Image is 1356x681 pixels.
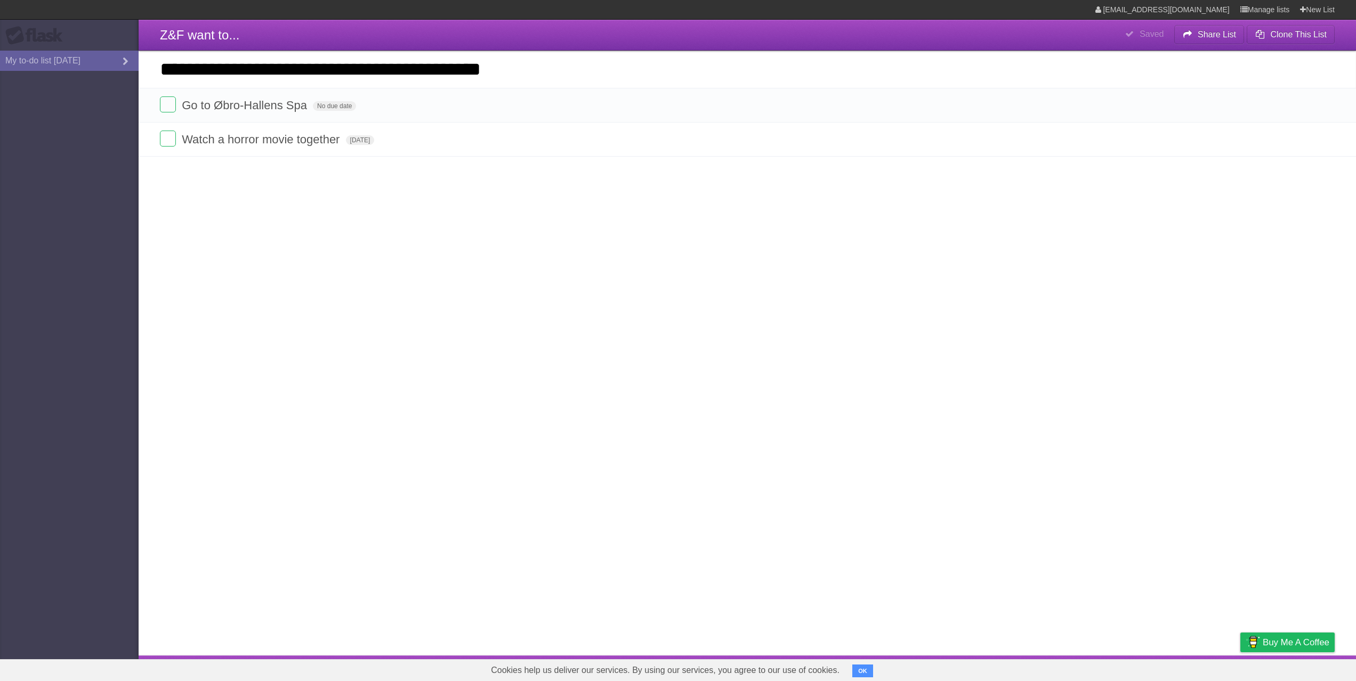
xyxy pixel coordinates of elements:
a: Suggest a feature [1268,658,1335,678]
button: Share List [1174,25,1245,44]
b: Clone This List [1270,30,1327,39]
span: Z&F want to... [160,28,239,42]
span: No due date [313,101,356,111]
span: [DATE] [346,135,375,145]
span: Cookies help us deliver our services. By using our services, you agree to our use of cookies. [480,660,850,681]
a: Buy me a coffee [1240,633,1335,652]
span: Watch a horror movie together [182,133,342,146]
a: Developers [1134,658,1177,678]
button: OK [852,664,873,677]
b: Saved [1140,29,1164,38]
button: Clone This List [1247,25,1335,44]
div: Flask [5,26,69,45]
a: Terms [1190,658,1214,678]
a: About [1099,658,1121,678]
span: Buy me a coffee [1263,633,1329,652]
label: Done [160,96,176,112]
label: Done [160,131,176,147]
img: Buy me a coffee [1246,633,1260,651]
a: Privacy [1226,658,1254,678]
b: Share List [1198,30,1236,39]
span: Go to Øbro-Hallens Spa [182,99,310,112]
